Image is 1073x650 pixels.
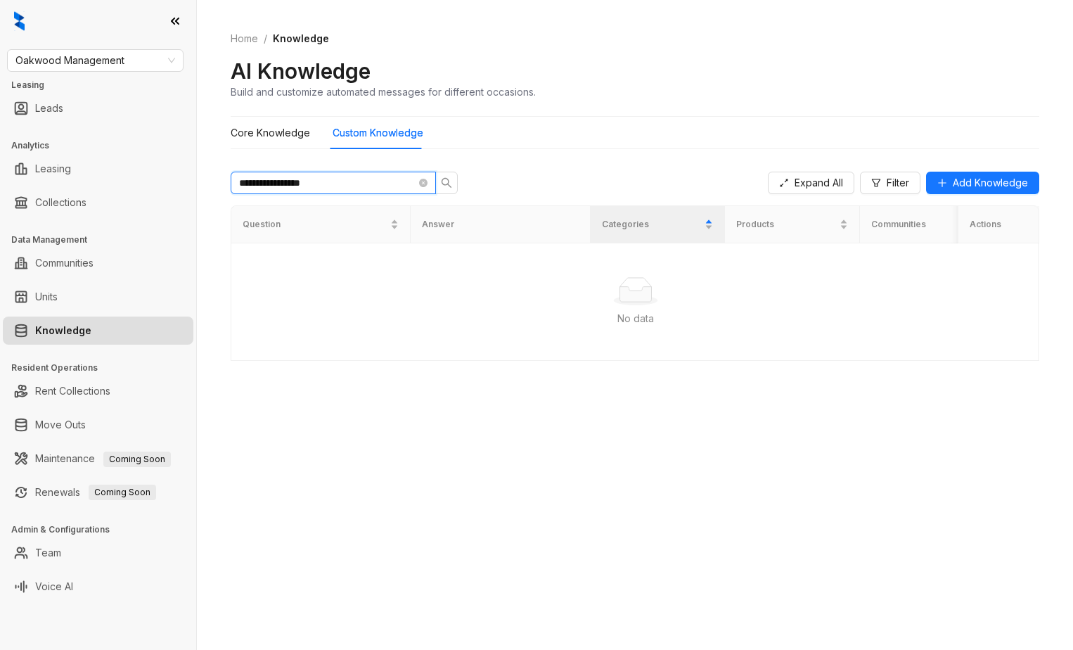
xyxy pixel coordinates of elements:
a: Collections [35,189,86,217]
button: Expand All [768,172,854,194]
span: Oakwood Management [15,50,175,71]
a: Team [35,539,61,567]
button: Filter [860,172,920,194]
li: Leasing [3,155,193,183]
span: Coming Soon [103,452,171,467]
span: Expand All [795,175,843,191]
span: expand-alt [779,178,789,188]
a: Voice AI [35,573,73,601]
a: RenewalsComing Soon [35,478,156,506]
a: Leads [35,94,63,122]
button: Add Knowledge [926,172,1039,194]
li: Renewals [3,478,193,506]
li: Maintenance [3,445,193,473]
th: Answer [411,206,590,243]
h2: AI Knowledge [231,58,371,84]
span: search [441,177,452,189]
a: Rent Collections [35,377,110,405]
span: Products [736,218,836,231]
li: Team [3,539,193,567]
th: Question [231,206,411,243]
li: Collections [3,189,193,217]
h3: Data Management [11,234,196,246]
span: Categories [602,218,702,231]
li: Voice AI [3,573,193,601]
span: close-circle [419,179,428,187]
img: logo [14,11,25,31]
a: Move Outs [35,411,86,439]
th: Actions [958,206,1039,243]
span: Filter [887,175,909,191]
h3: Resident Operations [11,362,196,374]
a: Knowledge [35,317,91,345]
a: Units [35,283,58,311]
div: Custom Knowledge [333,125,423,141]
div: Core Knowledge [231,125,310,141]
div: No data [248,311,1022,326]
a: Communities [35,249,94,277]
span: filter [871,178,881,188]
div: Build and customize automated messages for different occasions. [231,84,536,99]
a: Home [228,31,261,46]
a: Leasing [35,155,71,183]
li: Leads [3,94,193,122]
span: Add Knowledge [953,175,1028,191]
span: Communities [871,218,971,231]
span: Knowledge [273,32,329,44]
li: Move Outs [3,411,193,439]
li: Rent Collections [3,377,193,405]
th: Products [725,206,859,243]
li: Units [3,283,193,311]
li: / [264,31,267,46]
th: Communities [860,206,994,243]
span: Coming Soon [89,485,156,500]
h3: Admin & Configurations [11,523,196,536]
span: Question [243,218,387,231]
h3: Leasing [11,79,196,91]
li: Knowledge [3,317,193,345]
span: plus [937,178,947,188]
li: Communities [3,249,193,277]
h3: Analytics [11,139,196,152]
